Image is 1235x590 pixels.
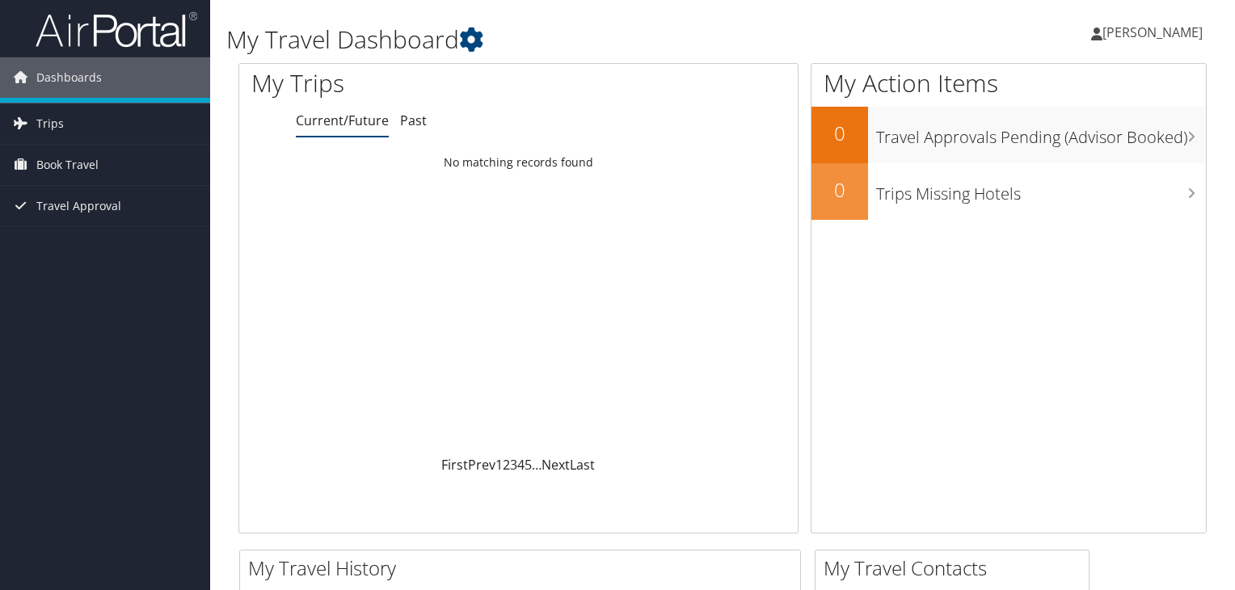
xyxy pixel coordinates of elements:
[239,148,798,177] td: No matching records found
[811,66,1206,100] h1: My Action Items
[441,456,468,474] a: First
[248,554,800,582] h2: My Travel History
[811,163,1206,220] a: 0Trips Missing Hotels
[251,66,553,100] h1: My Trips
[36,145,99,185] span: Book Travel
[570,456,595,474] a: Last
[468,456,495,474] a: Prev
[36,103,64,144] span: Trips
[542,456,570,474] a: Next
[1102,23,1203,41] span: [PERSON_NAME]
[495,456,503,474] a: 1
[876,175,1206,205] h3: Trips Missing Hotels
[400,112,427,129] a: Past
[296,112,389,129] a: Current/Future
[36,11,197,48] img: airportal-logo.png
[811,176,868,204] h2: 0
[525,456,532,474] a: 5
[811,107,1206,163] a: 0Travel Approvals Pending (Advisor Booked)
[36,186,121,226] span: Travel Approval
[517,456,525,474] a: 4
[876,118,1206,149] h3: Travel Approvals Pending (Advisor Booked)
[811,120,868,147] h2: 0
[36,57,102,98] span: Dashboards
[226,23,888,57] h1: My Travel Dashboard
[532,456,542,474] span: …
[824,554,1089,582] h2: My Travel Contacts
[1091,8,1219,57] a: [PERSON_NAME]
[510,456,517,474] a: 3
[503,456,510,474] a: 2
